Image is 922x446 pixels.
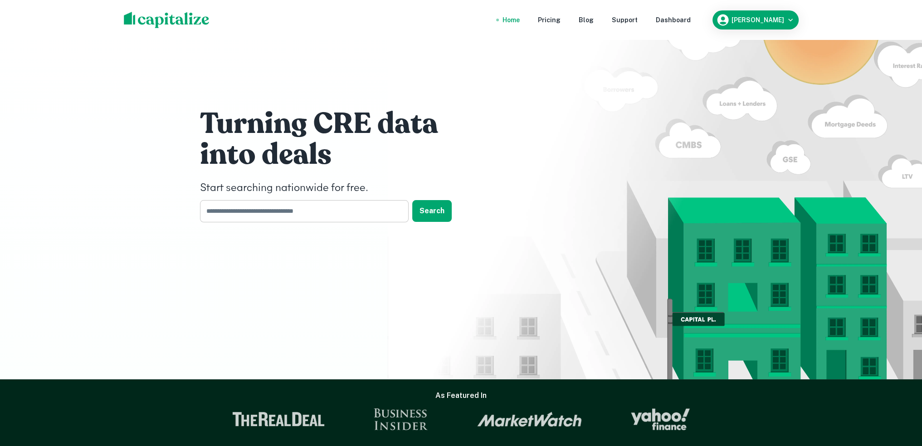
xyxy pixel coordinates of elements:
button: Search [412,200,452,222]
a: Dashboard [656,15,691,25]
button: [PERSON_NAME] [712,10,799,29]
a: Support [612,15,638,25]
a: Pricing [538,15,561,25]
h6: [PERSON_NAME] [732,17,784,23]
img: Yahoo Finance [631,408,690,430]
img: capitalize-logo.png [124,12,210,28]
iframe: Chat Widget [877,373,922,417]
img: Market Watch [477,412,582,427]
img: The Real Deal [232,412,325,426]
h1: Turning CRE data [200,106,472,142]
h4: Start searching nationwide for free. [200,180,472,196]
a: Blog [579,15,594,25]
h6: As Featured In [435,390,487,401]
a: Home [502,15,520,25]
h1: into deals [200,137,472,173]
img: Business Insider [374,408,428,430]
